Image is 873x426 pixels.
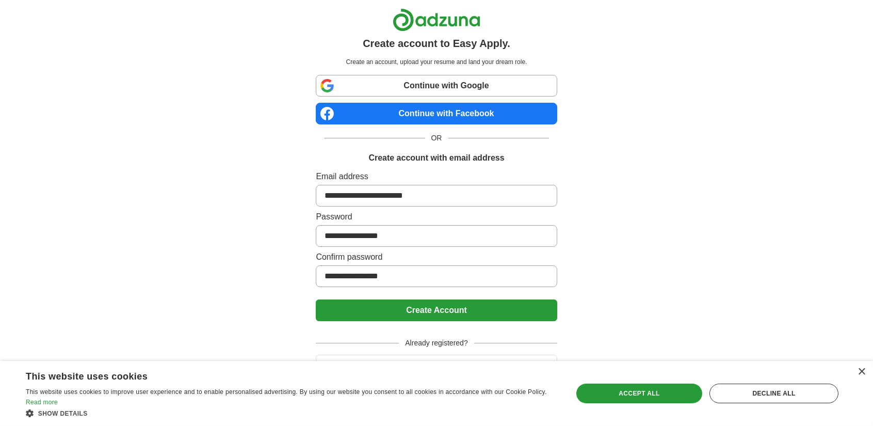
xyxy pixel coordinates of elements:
button: Login [316,355,557,376]
button: Create Account [316,299,557,321]
div: This website uses cookies [26,367,530,383]
h1: Create account with email address [368,152,504,164]
div: Decline all [709,384,838,403]
div: Close [858,368,865,376]
label: Confirm password [316,251,557,263]
span: OR [425,133,448,144]
img: Adzuna logo [393,8,480,31]
span: This website uses cookies to improve user experience and to enable personalised advertising. By u... [26,388,547,396]
div: Accept all [576,384,702,403]
a: Continue with Facebook [316,103,557,124]
span: Show details [38,410,88,417]
label: Email address [316,170,557,183]
a: Continue with Google [316,75,557,97]
span: Already registered? [399,338,474,349]
a: Read more, opens a new window [26,399,58,406]
p: Create an account, upload your resume and land your dream role. [318,57,555,67]
div: Show details [26,408,556,418]
label: Password [316,211,557,223]
h1: Create account to Easy Apply. [363,36,510,51]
